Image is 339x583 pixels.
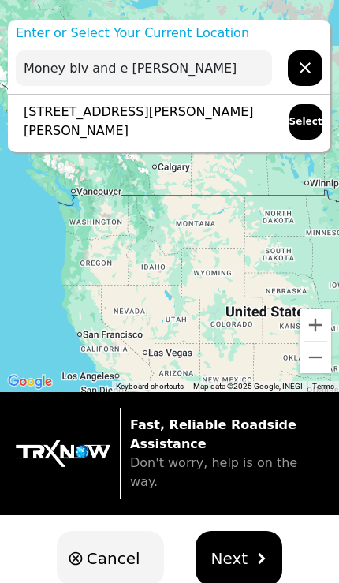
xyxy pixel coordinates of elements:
[255,553,266,564] img: chevron
[300,309,331,341] button: Zoom in
[116,381,184,392] button: Keyboard shortcuts
[87,547,140,570] span: Cancel
[16,50,272,86] input: Enter Your Address...
[193,382,303,391] span: Map data ©2025 Google, INEGI
[16,440,110,467] img: trx now logo
[4,372,56,392] a: Open this area in Google Maps (opens a new window)
[300,342,331,373] button: Zoom out
[4,372,56,392] img: Google
[312,382,334,391] a: Terms (opens in new tab)
[8,24,330,43] p: Enter or Select Your Current Location
[211,547,248,570] span: Next
[289,104,322,140] button: Select
[130,417,296,451] strong: Fast, Reliable Roadside Assistance
[130,455,297,489] span: Don't worry, help is on the way.
[288,50,322,86] button: chevron forward outline
[16,103,274,140] p: [STREET_ADDRESS][PERSON_NAME][PERSON_NAME]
